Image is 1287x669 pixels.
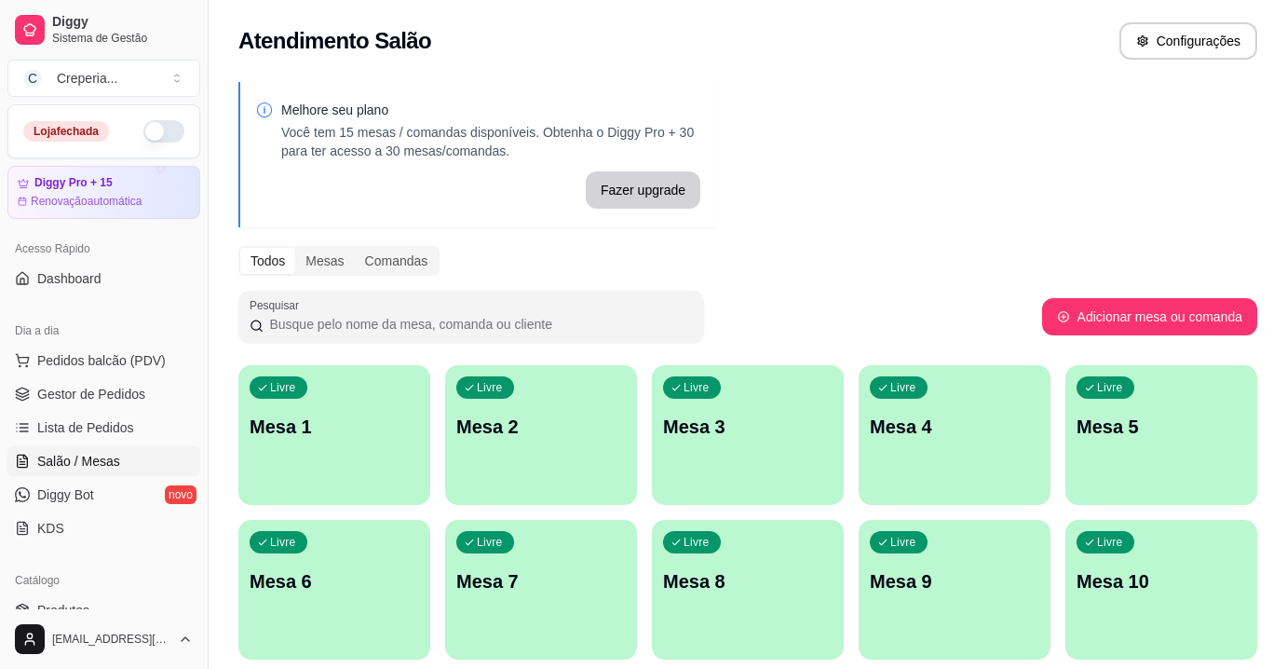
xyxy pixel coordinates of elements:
span: Dashboard [37,269,102,288]
p: Livre [270,380,296,395]
button: LivreMesa 7 [445,520,637,660]
div: Dia a dia [7,316,200,346]
div: Todos [240,248,295,274]
span: Gestor de Pedidos [37,385,145,403]
p: Mesa 3 [663,414,833,440]
p: Mesa 9 [870,568,1039,594]
span: Diggy [52,14,193,31]
article: Diggy Pro + 15 [34,176,113,190]
span: KDS [37,519,64,538]
p: Livre [477,380,503,395]
p: Mesa 6 [250,568,419,594]
span: Salão / Mesas [37,452,120,471]
p: Livre [270,535,296,550]
button: LivreMesa 2 [445,365,637,505]
div: Acesso Rápido [7,234,200,264]
p: Livre [890,380,916,395]
span: Pedidos balcão (PDV) [37,351,166,370]
div: Creperia ... [57,69,117,88]
button: LivreMesa 3 [652,365,844,505]
button: LivreMesa 6 [238,520,430,660]
span: Diggy Bot [37,485,94,504]
p: Livre [684,380,710,395]
p: Mesa 2 [456,414,626,440]
div: Catálogo [7,566,200,595]
button: Fazer upgrade [586,171,700,209]
a: Diggy Pro + 15Renovaçãoautomática [7,166,200,219]
p: Mesa 7 [456,568,626,594]
span: [EMAIL_ADDRESS][DOMAIN_NAME] [52,632,170,647]
a: Dashboard [7,264,200,294]
button: LivreMesa 10 [1065,520,1257,660]
article: Renovação automática [31,194,142,209]
div: Loja fechada [23,121,109,142]
p: Livre [477,535,503,550]
p: Você tem 15 mesas / comandas disponíveis. Obtenha o Diggy Pro + 30 para ter acesso a 30 mesas/com... [281,123,700,160]
input: Pesquisar [264,315,693,334]
label: Pesquisar [250,297,305,313]
button: Alterar Status [143,120,184,143]
a: KDS [7,513,200,543]
p: Mesa 1 [250,414,419,440]
button: LivreMesa 9 [859,520,1050,660]
p: Livre [1097,535,1123,550]
button: LivreMesa 1 [238,365,430,505]
span: C [23,69,42,88]
button: Select a team [7,60,200,97]
button: LivreMesa 4 [859,365,1050,505]
button: [EMAIL_ADDRESS][DOMAIN_NAME] [7,617,200,662]
p: Mesa 4 [870,414,1039,440]
a: Produtos [7,595,200,625]
p: Melhore seu plano [281,101,700,119]
a: DiggySistema de Gestão [7,7,200,52]
a: Salão / Mesas [7,446,200,476]
span: Sistema de Gestão [52,31,193,46]
span: Produtos [37,601,89,620]
p: Livre [684,535,710,550]
h2: Atendimento Salão [238,26,431,56]
button: LivreMesa 8 [652,520,844,660]
div: Comandas [355,248,439,274]
p: Mesa 8 [663,568,833,594]
p: Livre [890,535,916,550]
p: Mesa 10 [1077,568,1246,594]
a: Gestor de Pedidos [7,379,200,409]
button: Configurações [1119,22,1257,60]
p: Mesa 5 [1077,414,1246,440]
a: Diggy Botnovo [7,480,200,510]
button: LivreMesa 5 [1065,365,1257,505]
a: Lista de Pedidos [7,413,200,443]
button: Pedidos balcão (PDV) [7,346,200,375]
div: Mesas [295,248,354,274]
span: Lista de Pedidos [37,418,134,437]
button: Adicionar mesa ou comanda [1042,298,1257,335]
p: Livre [1097,380,1123,395]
